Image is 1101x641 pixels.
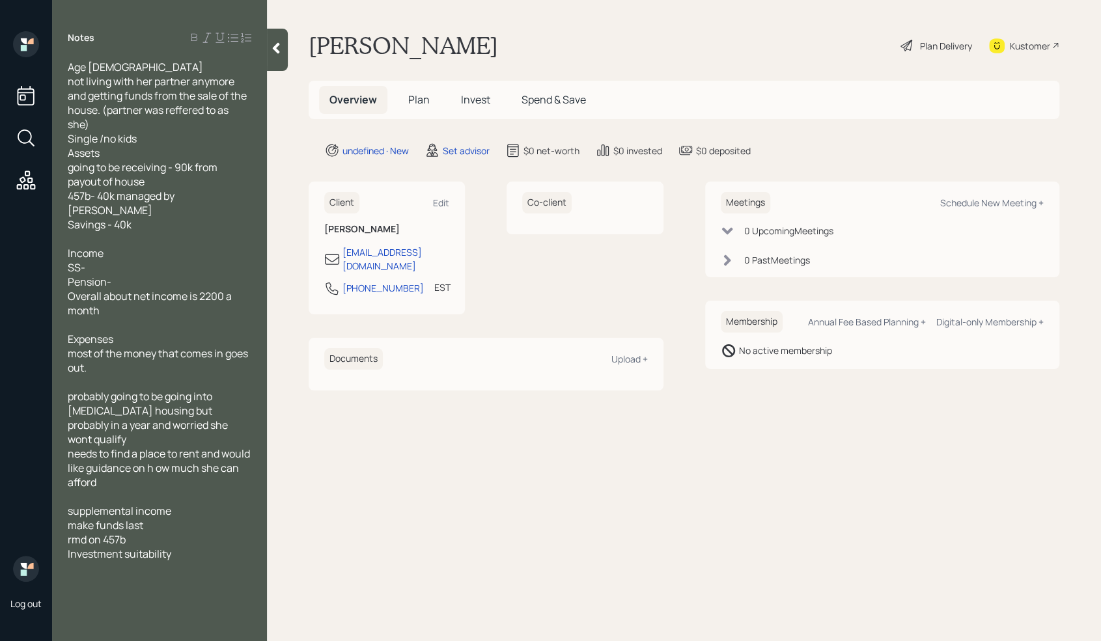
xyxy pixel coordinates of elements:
[940,197,1044,209] div: Schedule New Meeting +
[68,346,250,375] span: most of the money that comes in goes out.
[434,280,451,294] div: EST
[324,192,359,213] h6: Client
[329,92,377,107] span: Overview
[522,192,572,213] h6: Co-client
[342,245,449,273] div: [EMAIL_ADDRESS][DOMAIN_NAME]
[408,92,430,107] span: Plan
[68,446,252,489] span: needs to find a place to rent and would like guidance on h ow much she can afford
[696,144,751,157] div: $0 deposited
[808,316,926,328] div: Annual Fee Based Planning +
[68,217,132,232] span: Savings - 40k
[68,260,85,275] span: SS-
[1010,39,1050,53] div: Kustomer
[936,316,1044,328] div: Digital-only Membership +
[68,31,94,44] label: Notes
[68,160,219,189] span: going to be receiving - 90k from payout of house
[68,518,143,532] span: make funds last
[433,197,449,209] div: Edit
[461,92,490,107] span: Invest
[68,60,203,74] span: Age [DEMOGRAPHIC_DATA]
[68,146,100,160] span: Assets
[739,344,832,357] div: No active membership
[613,144,662,157] div: $0 invested
[721,192,770,213] h6: Meetings
[68,289,234,318] span: Overall about net income is 2200 a month
[522,92,586,107] span: Spend & Save
[10,597,42,610] div: Log out
[744,253,810,267] div: 0 Past Meeting s
[13,556,39,582] img: retirable_logo.png
[744,224,833,238] div: 0 Upcoming Meeting s
[342,281,424,295] div: [PHONE_NUMBER]
[68,389,230,446] span: probably going to be going into [MEDICAL_DATA] housing but probably in a year and worried she won...
[68,532,126,547] span: rmd on 457b
[68,275,111,289] span: Pension-
[68,189,176,217] span: 457b- 40k managed by [PERSON_NAME]
[68,547,171,561] span: Investment suitability
[68,131,137,146] span: Single /no kids
[324,348,383,370] h6: Documents
[920,39,972,53] div: Plan Delivery
[68,246,104,260] span: Income
[611,353,648,365] div: Upload +
[443,144,490,157] div: Set advisor
[68,332,113,346] span: Expenses
[324,224,449,235] h6: [PERSON_NAME]
[68,74,249,131] span: not living with her partner anymore and getting funds from the sale of the house. (partner was re...
[523,144,579,157] div: $0 net-worth
[342,144,409,157] div: undefined · New
[68,504,171,518] span: supplemental income
[309,31,498,60] h1: [PERSON_NAME]
[721,311,783,333] h6: Membership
